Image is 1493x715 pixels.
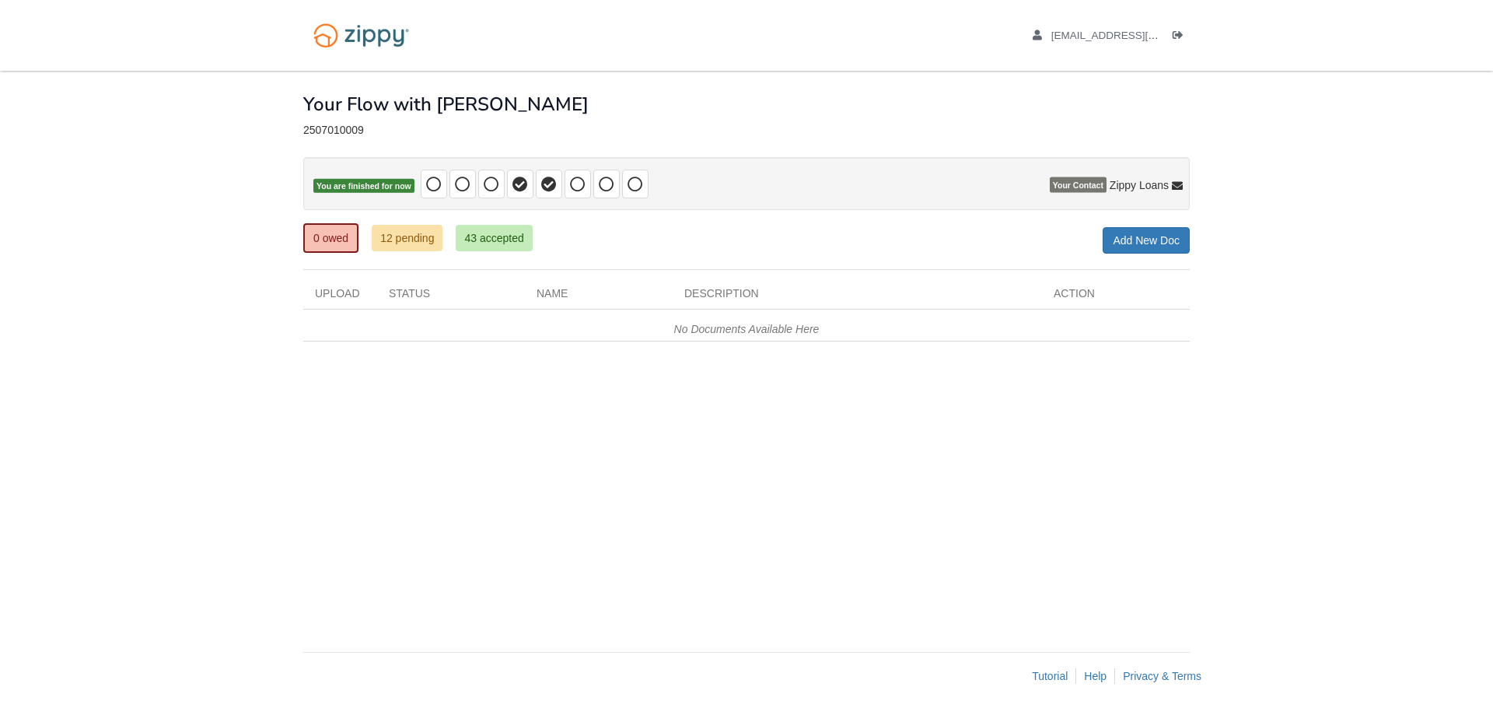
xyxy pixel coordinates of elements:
[1042,286,1190,309] div: Action
[303,286,377,309] div: Upload
[1051,30,1229,41] span: taniajackson811@gmail.com
[1173,30,1190,45] a: Log out
[303,16,419,55] img: Logo
[303,94,589,114] h1: Your Flow with [PERSON_NAME]
[1084,670,1107,682] a: Help
[456,225,532,251] a: 43 accepted
[674,323,820,335] em: No Documents Available Here
[1123,670,1201,682] a: Privacy & Terms
[303,124,1190,137] div: 2507010009
[377,286,525,309] div: Status
[525,286,673,309] div: Name
[1032,670,1068,682] a: Tutorial
[1103,227,1190,254] a: Add New Doc
[1110,177,1169,193] span: Zippy Loans
[313,179,414,194] span: You are finished for now
[1050,177,1107,193] span: Your Contact
[1033,30,1229,45] a: edit profile
[372,225,442,251] a: 12 pending
[303,223,358,253] a: 0 owed
[673,286,1042,309] div: Description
